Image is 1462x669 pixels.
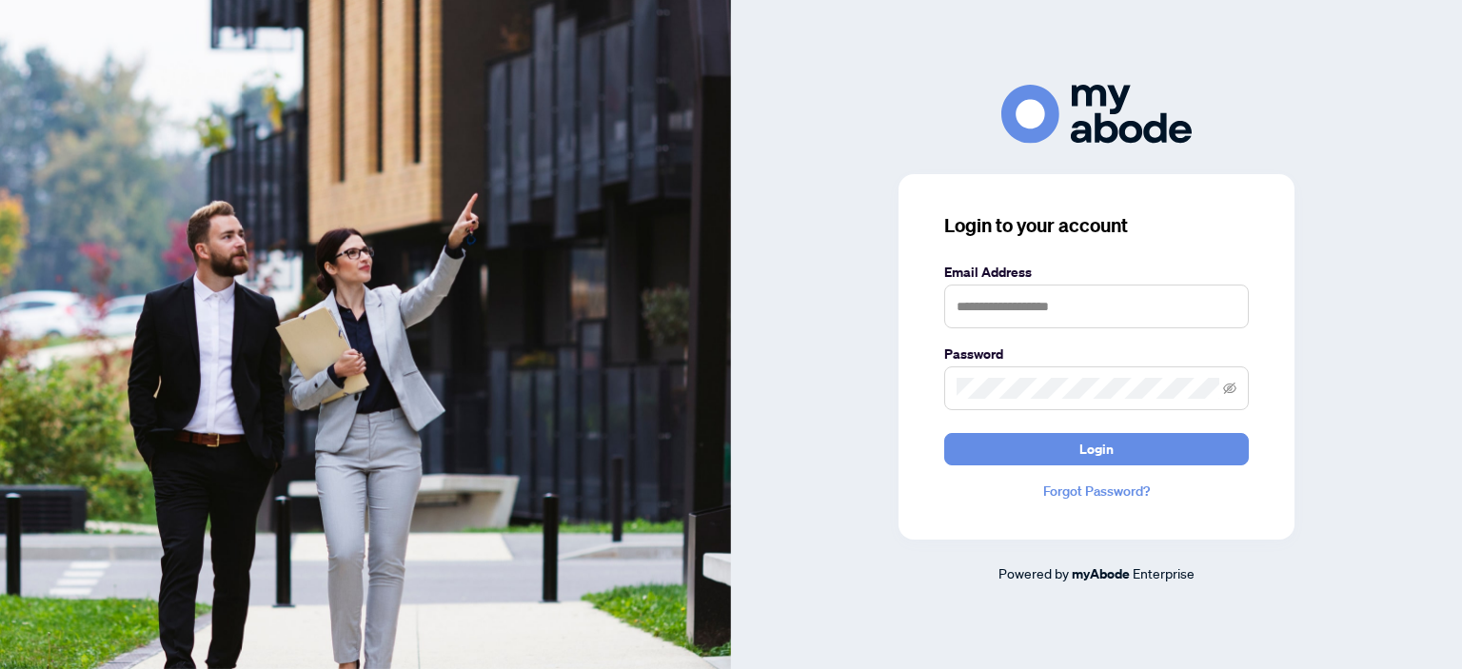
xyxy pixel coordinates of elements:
[944,481,1249,502] a: Forgot Password?
[1079,434,1114,464] span: Login
[1223,382,1236,395] span: eye-invisible
[944,262,1249,283] label: Email Address
[1001,85,1192,143] img: ma-logo
[944,212,1249,239] h3: Login to your account
[1133,564,1195,581] span: Enterprise
[944,433,1249,465] button: Login
[944,344,1249,364] label: Password
[998,564,1069,581] span: Powered by
[1072,563,1130,584] a: myAbode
